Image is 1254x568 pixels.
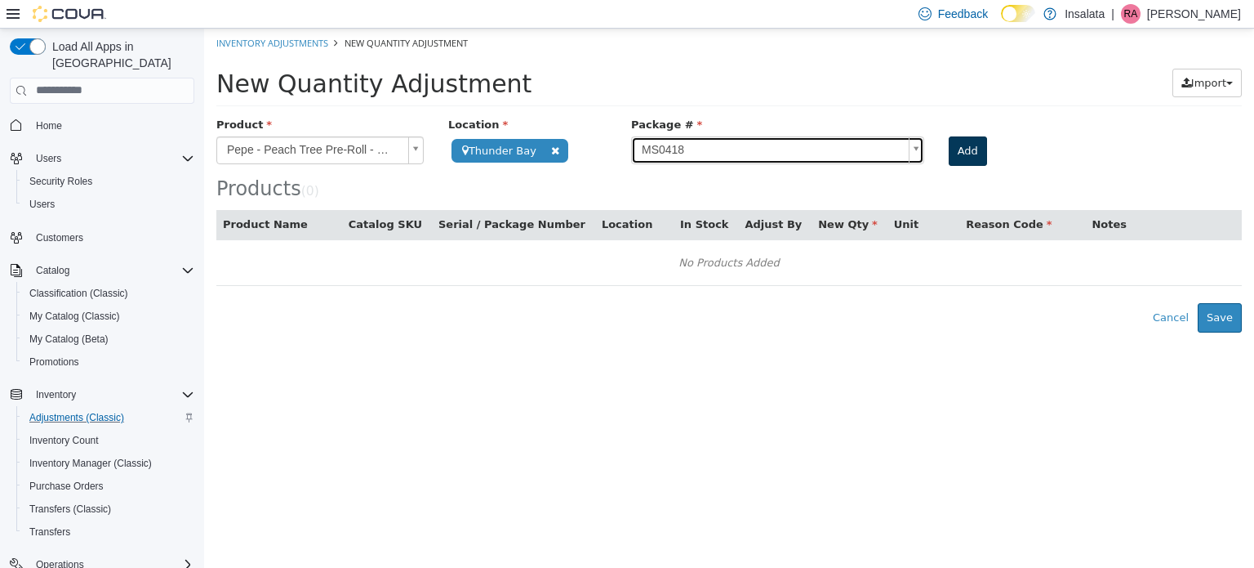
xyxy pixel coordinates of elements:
a: MS0418 [427,108,720,136]
a: Inventory Count [23,431,105,450]
button: Inventory [3,383,201,406]
span: Product [12,90,68,102]
span: Classification (Classic) [23,284,194,303]
span: Promotions [23,352,194,372]
a: Purchase Orders [23,476,110,496]
span: New Qty [614,190,674,202]
span: Purchase Orders [23,476,194,496]
a: Users [23,195,61,214]
span: Home [36,119,62,132]
span: New Quantity Adjustment [140,8,264,20]
p: Insalata [1065,4,1105,24]
span: Package # [427,90,498,102]
span: Purchase Orders [29,480,104,493]
span: Customers [36,231,83,244]
button: Catalog SKU [145,188,221,204]
button: Import [968,40,1038,69]
button: Adjustments (Classic) [16,406,201,429]
span: Inventory Manager (Classic) [29,457,152,470]
button: Users [3,147,201,170]
button: Inventory Count [16,429,201,452]
span: Users [29,198,55,211]
span: Products [12,149,97,172]
button: Users [16,193,201,216]
button: Save [994,275,1038,304]
a: Classification (Classic) [23,284,135,303]
span: Transfers [23,522,194,542]
p: | [1111,4,1114,24]
button: Notes [887,188,925,204]
small: ( ) [97,155,115,170]
button: Inventory Manager (Classic) [16,452,201,475]
button: Adjust By [540,188,601,204]
span: Transfers (Classic) [29,503,111,516]
a: Home [29,116,69,136]
span: Adjustments (Classic) [23,408,194,427]
span: Inventory [29,385,194,405]
span: Import [987,48,1022,60]
span: Inventory [36,388,76,401]
button: Cancel [940,275,994,304]
button: Home [3,114,201,137]
div: Ryan Anthony [1121,4,1141,24]
span: Transfers [29,526,70,539]
span: Load All Apps in [GEOGRAPHIC_DATA] [46,38,194,71]
span: 0 [102,155,110,170]
a: Pepe - Peach Tree Pre-Roll - Sativa - 10x0.5g [12,108,220,136]
button: Unit [690,188,718,204]
button: Catalog [29,261,76,280]
span: My Catalog (Beta) [23,329,194,349]
a: Promotions [23,352,86,372]
span: Reason Code [762,190,847,202]
span: Promotions [29,356,79,369]
button: Users [29,149,68,168]
button: Purchase Orders [16,475,201,498]
a: My Catalog (Classic) [23,306,127,326]
span: Security Roles [23,172,194,191]
span: Users [36,152,61,165]
a: Transfers [23,522,77,542]
span: Pepe - Peach Tree Pre-Roll - Sativa - 10x0.5g [13,109,198,135]
button: In Stock [476,188,527,204]
button: Add [745,108,783,137]
a: Customers [29,228,90,248]
a: Inventory Adjustments [12,8,124,20]
span: Adjustments (Classic) [29,411,124,424]
span: Transfers (Classic) [23,499,194,519]
span: Catalog [29,261,194,280]
a: Transfers (Classic) [23,499,118,519]
button: Catalog [3,259,201,282]
input: Dark Mode [1001,5,1035,22]
span: Customers [29,227,194,248]
span: My Catalog (Beta) [29,333,109,346]
p: [PERSON_NAME] [1147,4,1241,24]
button: Transfers (Classic) [16,498,201,521]
a: Inventory Manager (Classic) [23,454,158,473]
button: My Catalog (Beta) [16,328,201,351]
span: Inventory Manager (Classic) [23,454,194,473]
span: My Catalog (Classic) [29,310,120,323]
button: My Catalog (Classic) [16,305,201,328]
button: Promotions [16,351,201,373]
a: Security Roles [23,172,99,191]
button: Serial / Package Number [234,188,385,204]
span: New Quantity Adjustment [12,41,327,69]
button: Transfers [16,521,201,543]
span: Dark Mode [1001,22,1002,23]
span: Catalog [36,264,69,277]
span: Security Roles [29,175,92,188]
span: Thunder Bay [247,110,364,134]
a: Adjustments (Classic) [23,408,131,427]
img: Cova [33,6,106,22]
span: Users [29,149,194,168]
button: Location [398,188,451,204]
button: Security Roles [16,170,201,193]
span: Home [29,115,194,136]
span: Classification (Classic) [29,287,128,300]
a: My Catalog (Beta) [23,329,115,349]
span: Inventory Count [23,431,194,450]
div: No Products Added [23,222,1027,247]
span: Feedback [938,6,988,22]
button: Classification (Classic) [16,282,201,305]
span: RA [1124,4,1138,24]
